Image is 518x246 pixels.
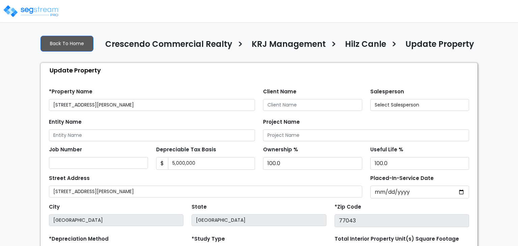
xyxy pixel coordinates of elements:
label: Project Name [263,118,300,126]
a: Update Property [400,39,474,54]
label: Job Number [49,146,82,154]
div: Update Property [44,63,477,78]
label: Ownership % [263,146,298,154]
label: Entity Name [49,118,82,126]
h4: Hilz Canle [345,39,386,51]
label: Useful Life % [370,146,403,154]
input: Depreciation [370,157,469,170]
input: Ownership [263,157,362,170]
input: Entity Name [49,129,255,141]
span: $ [156,157,168,170]
h3: > [331,39,337,52]
label: Total Interior Property Unit(s) Square Footage [335,235,459,243]
h4: KRJ Management [252,39,326,51]
h3: > [391,39,397,52]
a: Back To Home [40,36,93,52]
label: Salesperson [370,88,404,96]
label: *Study Type [192,235,225,243]
label: Street Address [49,175,90,182]
h3: > [237,39,243,52]
h4: Crescendo Commercial Realty [105,39,232,51]
input: Project Name [263,129,469,141]
label: *Depreciation Method [49,235,109,243]
input: Street Address [49,186,362,197]
label: *Property Name [49,88,92,96]
img: logo_pro_r.png [3,4,60,18]
a: KRJ Management [247,39,326,54]
label: State [192,203,207,211]
label: Placed-In-Service Date [370,175,434,182]
label: *Zip Code [335,203,361,211]
a: Crescendo Commercial Realty [100,39,232,54]
h4: Update Property [405,39,474,51]
input: 0.00 [168,157,255,170]
label: Depreciable Tax Basis [156,146,216,154]
input: Client Name [263,99,362,111]
a: Hilz Canle [340,39,386,54]
label: Client Name [263,88,296,96]
input: Property Name [49,99,255,111]
label: City [49,203,60,211]
input: Zip Code [335,214,469,227]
